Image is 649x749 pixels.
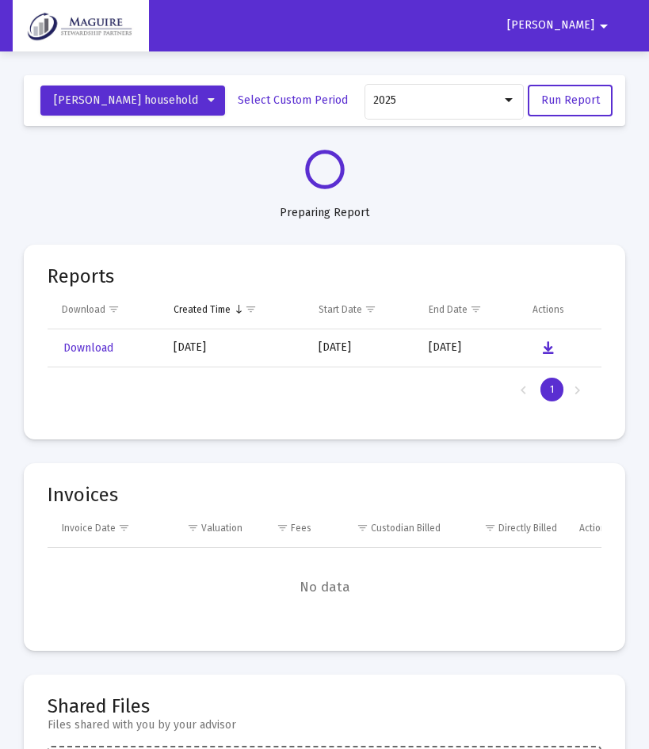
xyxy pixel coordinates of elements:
span: Show filter options for column 'Valuation' [187,522,199,534]
div: Invoice Date [62,522,116,534]
span: Show filter options for column 'Invoice Date' [118,522,130,534]
span: Run Report [541,93,600,107]
td: Column Fees [254,509,323,547]
mat-card-title: Shared Files [48,698,236,714]
div: Fees [291,522,311,534]
span: Show filter options for column 'Fees' [277,522,288,534]
mat-card-title: Invoices [48,487,118,503]
span: No data [48,579,601,596]
td: [DATE] [418,329,521,367]
td: Column Invoice Date [48,509,159,547]
td: Column Valuation [159,509,254,547]
div: Next Page [564,378,590,401]
span: [PERSON_NAME] household [54,93,198,107]
td: Column Created Time [162,291,307,329]
div: Directly Billed [498,522,557,534]
div: Download [62,303,105,316]
td: Column Directly Billed [452,509,568,547]
span: Show filter options for column 'Directly Billed' [484,522,496,534]
img: Dashboard [25,10,137,42]
mat-icon: arrow_drop_down [594,10,613,42]
td: Column End Date [418,291,521,329]
td: [DATE] [307,329,418,367]
td: Column Start Date [307,291,418,329]
div: Actions [579,522,611,534]
div: [DATE] [174,340,296,355]
span: Show filter options for column 'Download' [108,303,120,315]
button: Run Report [528,85,613,116]
span: Show filter options for column 'Created Time' [245,303,257,315]
span: 2025 [373,93,396,107]
span: Download [63,341,113,355]
div: Start Date [319,303,362,316]
mat-card-title: Reports [48,268,114,284]
div: Valuation [201,522,242,534]
div: End Date [429,303,468,316]
div: Page 1 [540,378,563,401]
div: Page Navigation [48,367,601,412]
div: Data grid [48,291,601,412]
span: [PERSON_NAME] [507,19,594,32]
div: Actions [533,303,564,316]
button: [PERSON_NAME] household [40,86,225,116]
span: Select Custom Period [238,93,348,107]
div: Preparing Report [24,189,625,221]
td: Column Download [48,291,162,329]
button: [PERSON_NAME] [488,10,632,41]
td: Column Actions [568,509,631,547]
td: Column Custodian Billed [323,509,452,547]
td: Column Actions [521,291,601,329]
div: Data grid [48,509,601,627]
mat-card-subtitle: Files shared with you by your advisor [48,717,236,733]
span: Show filter options for column 'Start Date' [365,303,376,315]
span: Show filter options for column 'End Date' [470,303,482,315]
div: Created Time [174,303,231,316]
div: Previous Page [510,378,536,401]
span: Show filter options for column 'Custodian Billed' [357,522,368,534]
div: Custodian Billed [371,522,441,534]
